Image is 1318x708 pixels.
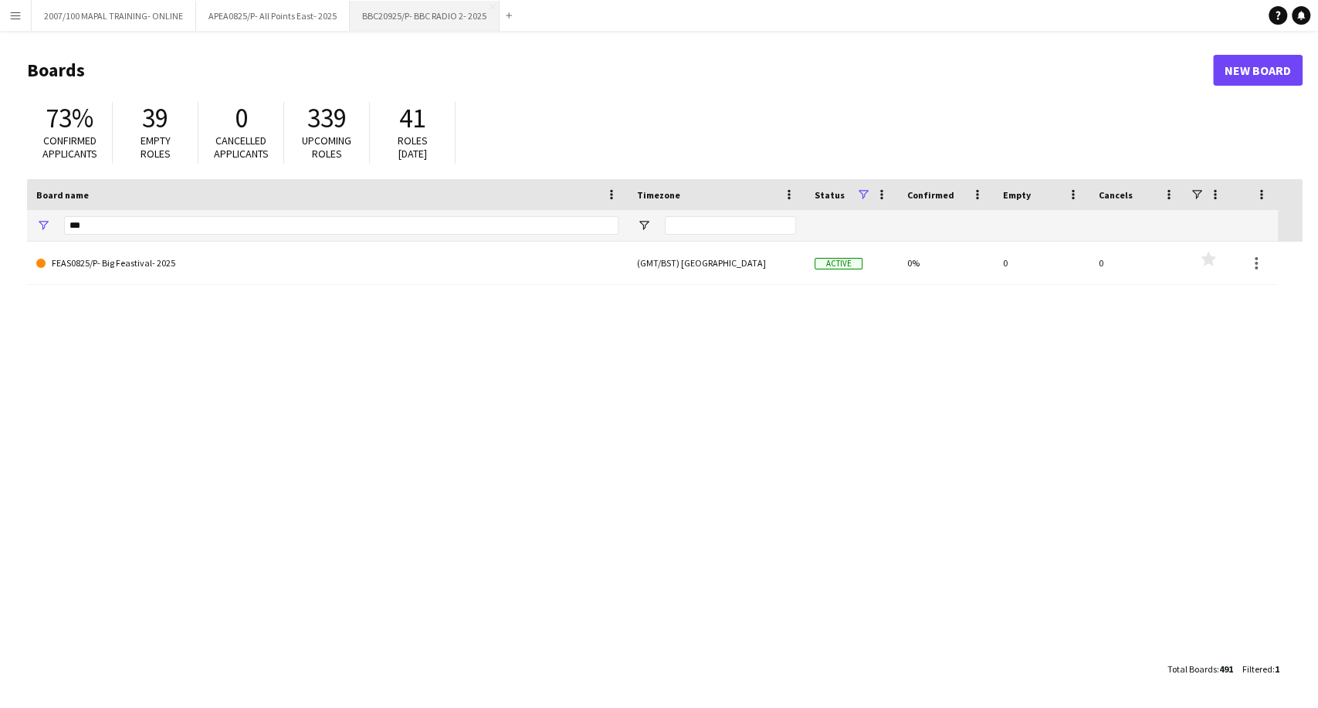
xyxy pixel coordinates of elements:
div: 0 [994,242,1089,284]
div: 0 [1089,242,1185,284]
span: 73% [46,101,93,135]
div: 0% [898,242,994,284]
span: Roles [DATE] [398,134,428,161]
span: Upcoming roles [302,134,351,161]
span: Cancelled applicants [214,134,269,161]
button: Open Filter Menu [637,218,651,232]
input: Timezone Filter Input [665,216,796,235]
span: Board name [36,189,89,201]
button: APEA0825/P- All Points East- 2025 [196,1,350,31]
div: (GMT/BST) [GEOGRAPHIC_DATA] [628,242,805,284]
span: Empty [1003,189,1031,201]
span: 41 [399,101,425,135]
button: BBC20925/P- BBC RADIO 2- 2025 [350,1,500,31]
span: 39 [142,101,168,135]
span: Timezone [637,189,680,201]
span: 1 [1275,663,1279,675]
span: Active [815,258,862,269]
button: 2007/100 MAPAL TRAINING- ONLINE [32,1,196,31]
span: Status [815,189,845,201]
a: FEAS0825/P- Big Feastival- 2025 [36,242,618,285]
div: : [1242,654,1279,684]
input: Board name Filter Input [64,216,618,235]
span: Confirmed applicants [42,134,97,161]
span: 339 [307,101,347,135]
span: 491 [1219,663,1233,675]
button: Open Filter Menu [36,218,50,232]
span: Filtered [1242,663,1272,675]
span: Cancels [1099,189,1133,201]
span: Confirmed [907,189,954,201]
span: Total Boards [1167,663,1217,675]
a: New Board [1213,55,1303,86]
span: Empty roles [141,134,171,161]
div: : [1167,654,1233,684]
h1: Boards [27,59,1213,82]
span: 0 [235,101,248,135]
